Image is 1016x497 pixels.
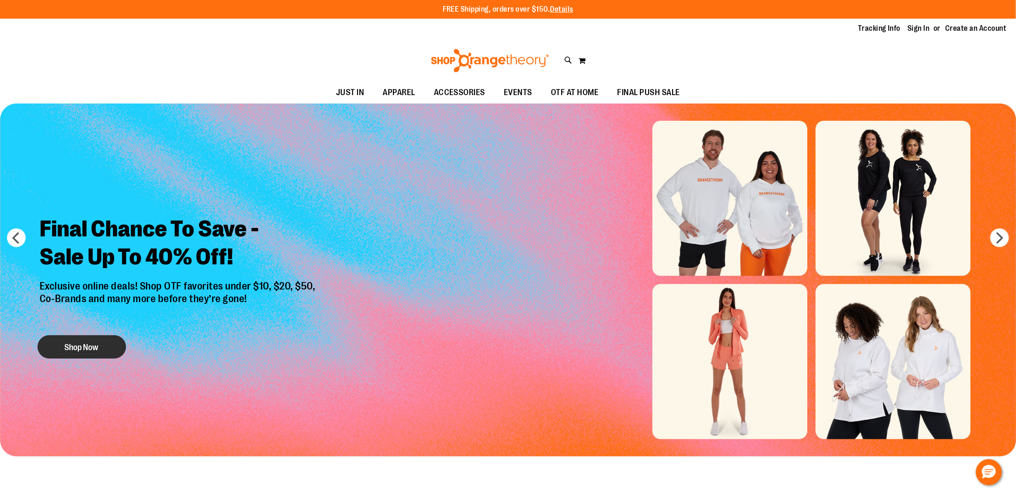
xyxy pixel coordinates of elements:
[37,335,126,359] button: Shop Now
[946,23,1007,34] a: Create an Account
[327,82,374,104] a: JUST IN
[33,208,325,364] a: Final Chance To Save -Sale Up To 40% Off! Exclusive online deals! Shop OTF favorites under $10, $...
[990,228,1009,247] button: next
[383,82,415,103] span: APPAREL
[542,82,608,104] a: OTF AT HOME
[33,208,325,281] h2: Final Chance To Save - Sale Up To 40% Off!
[908,23,930,34] a: Sign In
[434,82,486,103] span: ACCESSORIES
[551,82,599,103] span: OTF AT HOME
[336,82,364,103] span: JUST IN
[858,23,901,34] a: Tracking Info
[608,82,690,104] a: FINAL PUSH SALE
[33,281,325,326] p: Exclusive online deals! Shop OTF favorites under $10, $20, $50, Co-Brands and many more before th...
[504,82,532,103] span: EVENTS
[430,49,550,72] img: Shop Orangetheory
[425,82,495,104] a: ACCESSORIES
[618,82,680,103] span: FINAL PUSH SALE
[494,82,542,104] a: EVENTS
[550,5,574,14] a: Details
[373,82,425,104] a: APPAREL
[7,228,26,247] button: prev
[443,4,574,15] p: FREE Shipping, orders over $150.
[976,459,1002,485] button: Hello, have a question? Let’s chat.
